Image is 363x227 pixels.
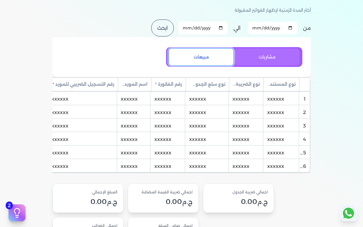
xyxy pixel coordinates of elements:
[264,78,299,91] div: نوع المستند *
[151,159,185,172] div: xxxxxx
[186,119,229,132] div: xxxxxx
[299,132,310,145] div: 4
[134,197,193,207] div: 0.00
[229,92,263,105] div: xxxxxx
[117,92,150,105] div: xxxxxx
[151,19,174,36] button: ابحث
[48,92,117,105] div: xxxxxx
[299,105,310,118] div: 2
[49,78,118,91] div: رقم التسجيل الضريبي للمورد *
[186,146,229,159] div: xxxxxx
[117,105,150,118] div: xxxxxx
[151,105,185,118] div: xxxxxx
[235,49,299,66] button: مشتريات
[186,105,229,118] div: xxxxxx
[117,159,150,172] div: xxxxxx
[9,204,26,221] button: 2
[151,119,185,132] div: xxxxxx
[233,24,241,32] label: الي
[152,78,186,91] div: رقم الفاتورة *
[257,198,268,205] span: ج.م
[117,119,150,132] div: xxxxxx
[134,189,193,195] div: اجمالي ضريبة القيمة المضافة
[151,92,185,105] div: xxxxxx
[186,132,229,145] div: xxxxxx
[209,197,268,207] div: 0.00
[299,159,310,172] div: 6
[264,146,299,159] div: xxxxxx
[209,189,268,195] div: اجمالي ضريبة الجدول
[299,146,310,159] div: 5
[182,198,193,205] span: ج.م
[264,105,299,118] div: xxxxxx
[169,49,233,66] button: مبيعات
[151,132,185,145] div: xxxxxx
[299,119,310,132] div: 3
[107,198,117,205] span: ج.م
[264,119,299,132] div: xxxxxx
[264,159,299,172] div: xxxxxx
[303,24,311,32] label: من
[6,202,13,209] span: 2
[264,92,299,105] div: xxxxxx
[229,146,263,159] div: xxxxxx
[264,132,299,145] div: xxxxxx
[235,6,311,15] p: أختر المدة الزمنية لإظهار الفواتير المقبولة
[186,159,229,172] div: xxxxxx
[229,132,263,145] div: xxxxxx
[229,159,263,172] div: xxxxxx
[151,146,185,159] div: xxxxxx
[229,78,263,91] div: نوع الضريبة *
[299,92,310,105] div: 1
[118,78,151,91] div: اسم المورد *
[117,132,150,145] div: xxxxxx
[59,197,117,207] div: 0.00
[59,189,117,195] div: المبلغ الإجمالي
[186,78,229,91] div: نوع سلع الجدول *
[229,119,263,132] div: xxxxxx
[117,146,150,159] div: xxxxxx
[48,146,117,159] div: xxxxxx
[48,119,117,132] div: xxxxxx
[48,159,117,172] div: xxxxxx
[48,132,117,145] div: xxxxxx
[229,105,263,118] div: xxxxxx
[186,92,229,105] div: xxxxxx
[48,105,117,118] div: xxxxxx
